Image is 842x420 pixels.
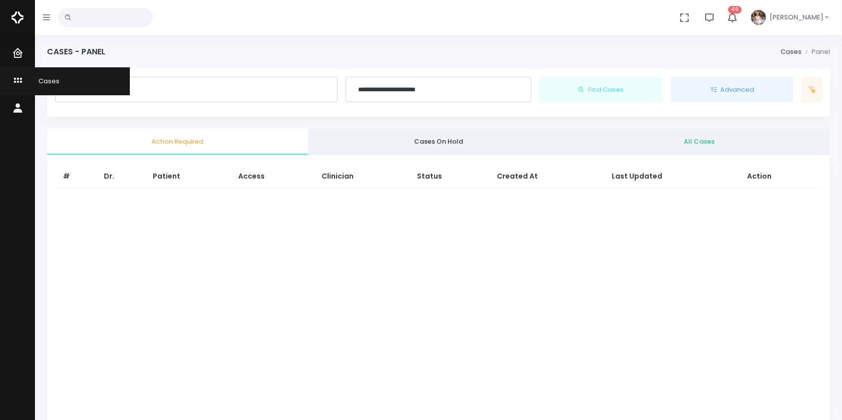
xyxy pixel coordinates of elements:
span: Cases [26,76,59,86]
button: Advanced [671,77,794,103]
span: Action Required [55,137,300,147]
th: Access [232,165,316,188]
th: # [57,165,98,188]
img: Header Avatar [750,8,768,26]
span: 46 [728,6,742,13]
a: Cases [781,47,802,56]
button: Find Cases [539,77,663,103]
th: Last Updated [606,165,741,188]
th: Created At [491,165,606,188]
img: Logo Horizontal [11,7,23,28]
th: Status [411,165,491,188]
th: Dr. [98,165,147,188]
h4: Cases - Panel [47,47,105,56]
span: Cases On Hold [316,137,561,147]
th: Action [741,165,820,188]
th: Patient [147,165,232,188]
span: All Cases [577,137,822,147]
span: [PERSON_NAME] [770,12,824,22]
th: Clinician [316,165,411,188]
li: Panel [802,47,830,57]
